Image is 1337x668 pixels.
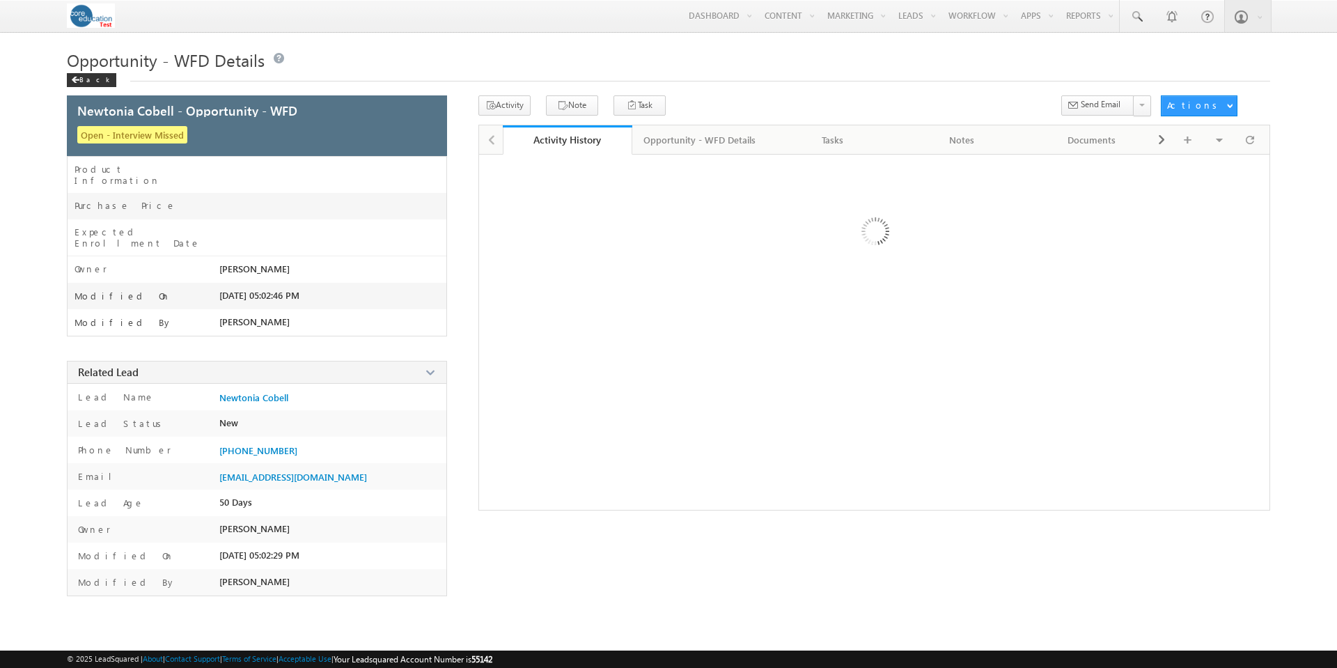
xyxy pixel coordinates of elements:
[67,49,265,71] span: Opportunity - WFD Details
[78,365,139,379] span: Related Lead
[768,125,898,155] a: Tasks
[165,654,220,663] a: Contact Support
[75,470,123,483] label: Email
[1161,95,1237,116] button: Actions
[219,290,299,301] span: [DATE] 05:02:46 PM
[219,497,252,508] span: 50 Days
[513,133,622,146] div: Activity History
[75,317,173,328] label: Modified By
[75,391,155,403] label: Lead Name
[67,3,115,28] img: Custom Logo
[219,392,288,403] a: Newtonia Cobell
[471,654,492,665] span: 55142
[1167,99,1222,111] div: Actions
[75,576,176,589] label: Modified By
[219,417,238,428] span: New
[1081,98,1120,111] span: Send Email
[75,164,219,186] label: Product Information
[898,125,1027,155] a: Notes
[75,417,166,430] label: Lead Status
[1027,125,1157,155] a: Documents
[219,576,290,587] span: [PERSON_NAME]
[219,263,290,274] span: [PERSON_NAME]
[67,73,116,87] div: Back
[219,445,297,456] a: [PHONE_NUMBER]
[909,132,1015,148] div: Notes
[75,263,107,274] label: Owner
[75,497,144,509] label: Lead Age
[779,132,885,148] div: Tasks
[219,523,290,534] span: [PERSON_NAME]
[77,126,187,143] span: Open - Interview Missed
[478,95,531,116] button: Activity
[75,200,176,211] label: Purchase Price
[546,95,598,116] button: Note
[143,654,163,663] a: About
[334,654,492,665] span: Your Leadsquared Account Number is
[75,226,219,249] label: Expected Enrollment Date
[222,654,276,663] a: Terms of Service
[75,523,111,536] label: Owner
[75,290,171,302] label: Modified On
[632,125,768,155] a: Opportunity - WFD Details
[503,125,632,155] a: Activity History
[279,654,331,663] a: Acceptable Use
[219,472,367,483] span: [EMAIL_ADDRESS][DOMAIN_NAME]
[643,132,756,148] div: Opportunity - WFD Details
[219,550,299,561] span: [DATE] 05:02:29 PM
[75,550,174,562] label: Modified On
[802,162,946,306] img: Loading ...
[67,653,492,666] span: © 2025 LeadSquared | | | | |
[77,104,297,117] span: Newtonia Cobell - Opportunity - WFD
[75,444,171,456] label: Phone Number
[1061,95,1134,116] button: Send Email
[613,95,666,116] button: Task
[219,316,290,327] span: [PERSON_NAME]
[1038,132,1144,148] div: Documents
